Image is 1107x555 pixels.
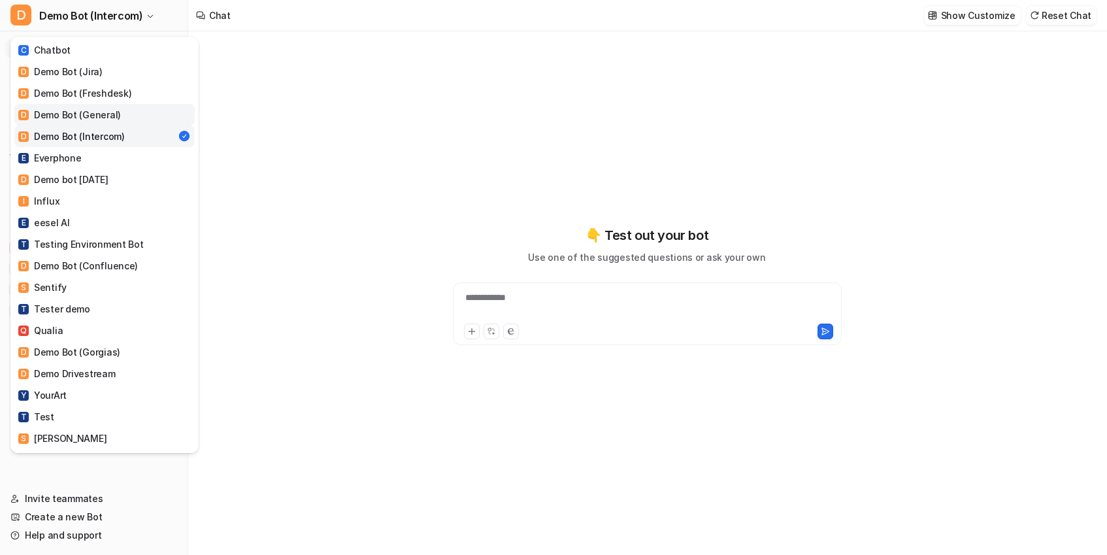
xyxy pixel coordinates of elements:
[18,194,59,208] div: Influx
[18,410,54,424] div: Test
[18,390,29,401] span: Y
[18,282,29,293] span: S
[18,388,67,402] div: YourArt
[18,326,29,336] span: Q
[18,173,108,186] div: Demo bot [DATE]
[18,302,90,316] div: Tester demo
[18,324,63,337] div: Qualia
[18,153,29,163] span: E
[18,65,103,78] div: Demo Bot (Jira)
[18,218,29,228] span: E
[18,369,29,379] span: D
[18,43,71,57] div: Chatbot
[18,129,125,143] div: Demo Bot (Intercom)
[18,304,29,314] span: T
[18,239,29,250] span: T
[18,433,29,444] span: S
[18,345,120,359] div: Demo Bot (Gorgias)
[18,108,121,122] div: Demo Bot (General)
[18,237,144,251] div: Testing Environment Bot
[18,131,29,142] span: D
[18,261,29,271] span: D
[18,67,29,77] span: D
[18,412,29,422] span: T
[39,7,142,25] span: Demo Bot (Intercom)
[18,196,29,207] span: I
[18,216,70,229] div: eesel AI
[18,431,107,445] div: [PERSON_NAME]
[18,280,67,294] div: Sentify
[18,86,131,100] div: Demo Bot (Freshdesk)
[18,347,29,358] span: D
[18,45,29,56] span: C
[18,88,29,99] span: D
[18,110,29,120] span: D
[10,5,31,25] span: D
[18,367,116,380] div: Demo Drivestream
[18,259,138,273] div: Demo Bot (Confluence)
[10,37,199,453] div: DDemo Bot (Intercom)
[18,175,29,185] span: D
[18,151,81,165] div: Everphone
